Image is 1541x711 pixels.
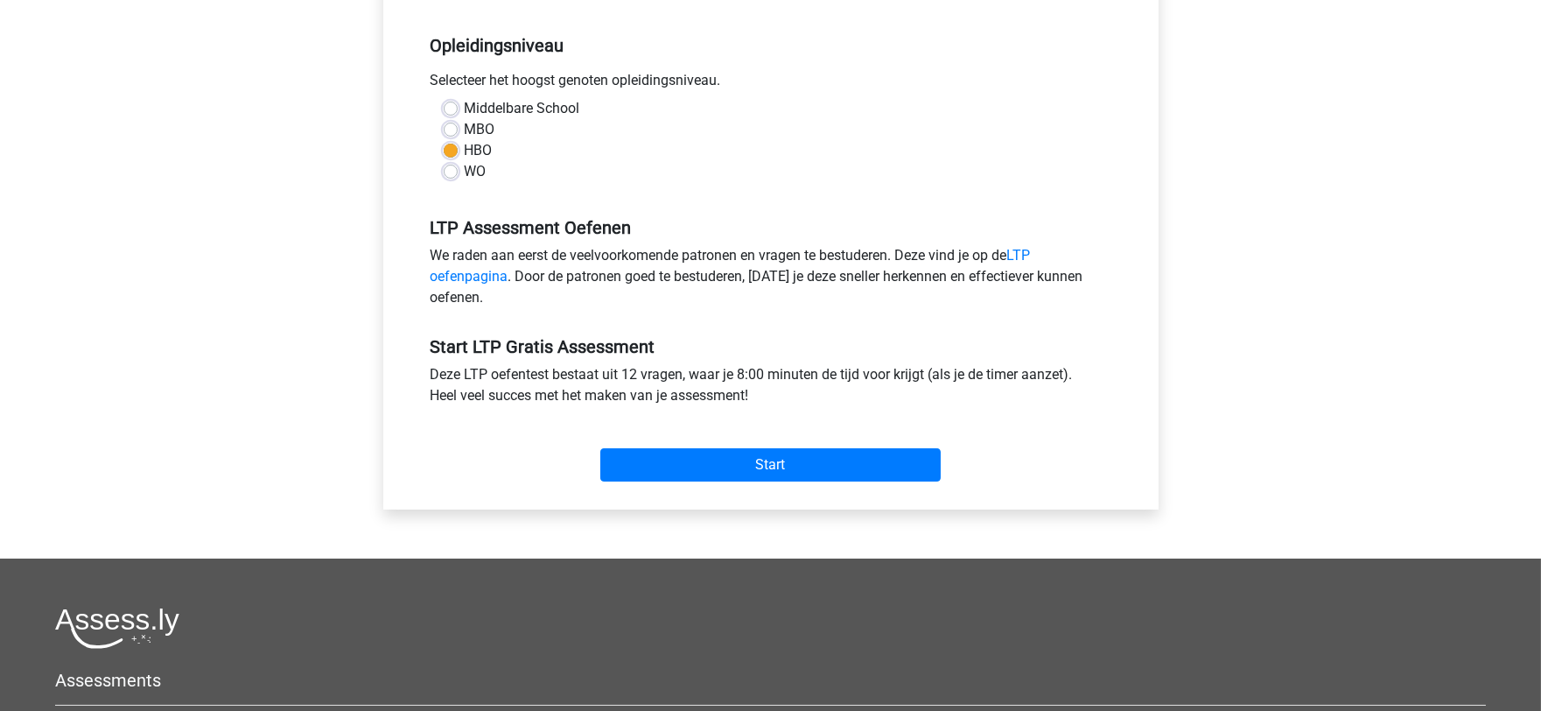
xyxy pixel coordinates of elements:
[55,670,1486,691] h5: Assessments
[431,217,1111,238] h5: LTP Assessment Oefenen
[417,245,1124,315] div: We raden aan eerst de veelvoorkomende patronen en vragen te bestuderen. Deze vind je op de . Door...
[417,70,1124,98] div: Selecteer het hoogst genoten opleidingsniveau.
[417,364,1124,413] div: Deze LTP oefentest bestaat uit 12 vragen, waar je 8:00 minuten de tijd voor krijgt (als je de tim...
[465,98,580,119] label: Middelbare School
[600,448,941,482] input: Start
[55,608,179,649] img: Assessly logo
[465,119,495,140] label: MBO
[465,140,493,161] label: HBO
[465,161,487,182] label: WO
[431,28,1111,63] h5: Opleidingsniveau
[431,336,1111,357] h5: Start LTP Gratis Assessment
